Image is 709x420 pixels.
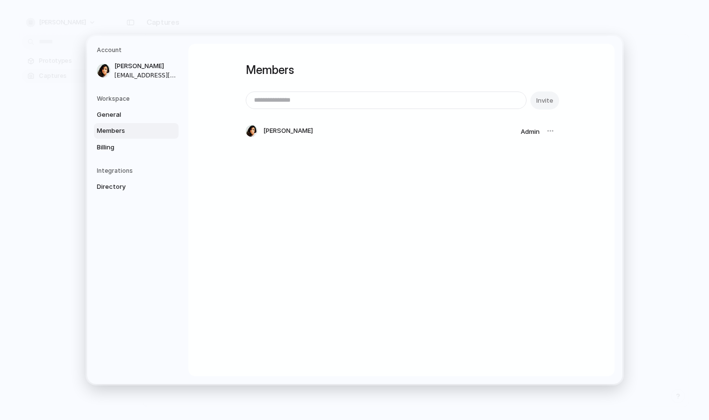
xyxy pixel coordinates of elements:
span: Members [97,126,159,136]
h1: Members [246,61,557,79]
span: General [97,110,159,120]
h5: Account [97,46,179,55]
h5: Workspace [97,94,179,103]
a: Billing [94,140,179,155]
h5: Integrations [97,166,179,175]
span: [PERSON_NAME] [114,61,177,71]
span: Admin [521,128,540,135]
a: Directory [94,179,179,195]
a: [PERSON_NAME][EMAIL_ADDRESS][DOMAIN_NAME] [94,58,179,83]
a: Members [94,123,179,139]
a: General [94,107,179,123]
span: [PERSON_NAME] [263,126,313,136]
span: [EMAIL_ADDRESS][DOMAIN_NAME] [114,71,177,80]
span: Directory [97,182,159,192]
span: Billing [97,143,159,152]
